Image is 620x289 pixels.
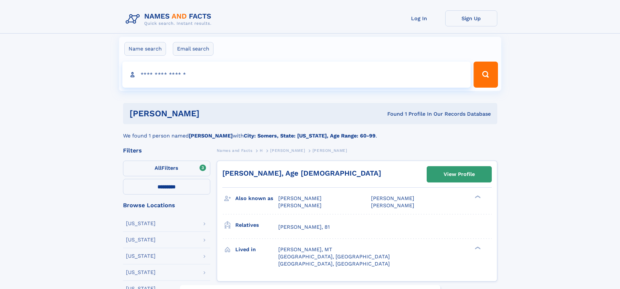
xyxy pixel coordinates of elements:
[155,165,161,171] span: All
[473,246,481,250] div: ❯
[393,10,445,26] a: Log In
[126,221,156,226] div: [US_STATE]
[278,195,322,201] span: [PERSON_NAME]
[123,161,210,176] label: Filters
[260,148,263,153] span: H
[260,146,263,154] a: H
[126,237,156,242] div: [US_STATE]
[278,246,332,253] span: [PERSON_NAME], MT
[126,253,156,259] div: [US_STATE]
[474,62,498,88] button: Search Button
[371,195,414,201] span: [PERSON_NAME]
[123,148,210,153] div: Filters
[126,270,156,275] div: [US_STATE]
[173,42,214,56] label: Email search
[235,244,278,255] h3: Lived in
[278,224,330,231] a: [PERSON_NAME], 81
[122,62,471,88] input: search input
[124,42,166,56] label: Name search
[427,166,491,182] a: View Profile
[123,124,497,140] div: We found 1 person named with .
[123,10,217,28] img: Logo Names and Facts
[244,133,376,139] b: City: Somers, State: [US_STATE], Age Range: 60-99
[312,148,347,153] span: [PERSON_NAME]
[189,133,233,139] b: [PERSON_NAME]
[444,167,475,182] div: View Profile
[371,202,414,209] span: [PERSON_NAME]
[278,202,322,209] span: [PERSON_NAME]
[235,193,278,204] h3: Also known as
[270,148,305,153] span: [PERSON_NAME]
[473,195,481,199] div: ❯
[278,253,390,260] span: [GEOGRAPHIC_DATA], [GEOGRAPHIC_DATA]
[293,110,491,118] div: Found 1 Profile In Our Records Database
[270,146,305,154] a: [PERSON_NAME]
[235,220,278,231] h3: Relatives
[123,202,210,208] div: Browse Locations
[217,146,253,154] a: Names and Facts
[445,10,497,26] a: Sign Up
[278,261,390,267] span: [GEOGRAPHIC_DATA], [GEOGRAPHIC_DATA]
[222,169,381,177] a: [PERSON_NAME], Age [DEMOGRAPHIC_DATA]
[130,109,294,118] h1: [PERSON_NAME]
